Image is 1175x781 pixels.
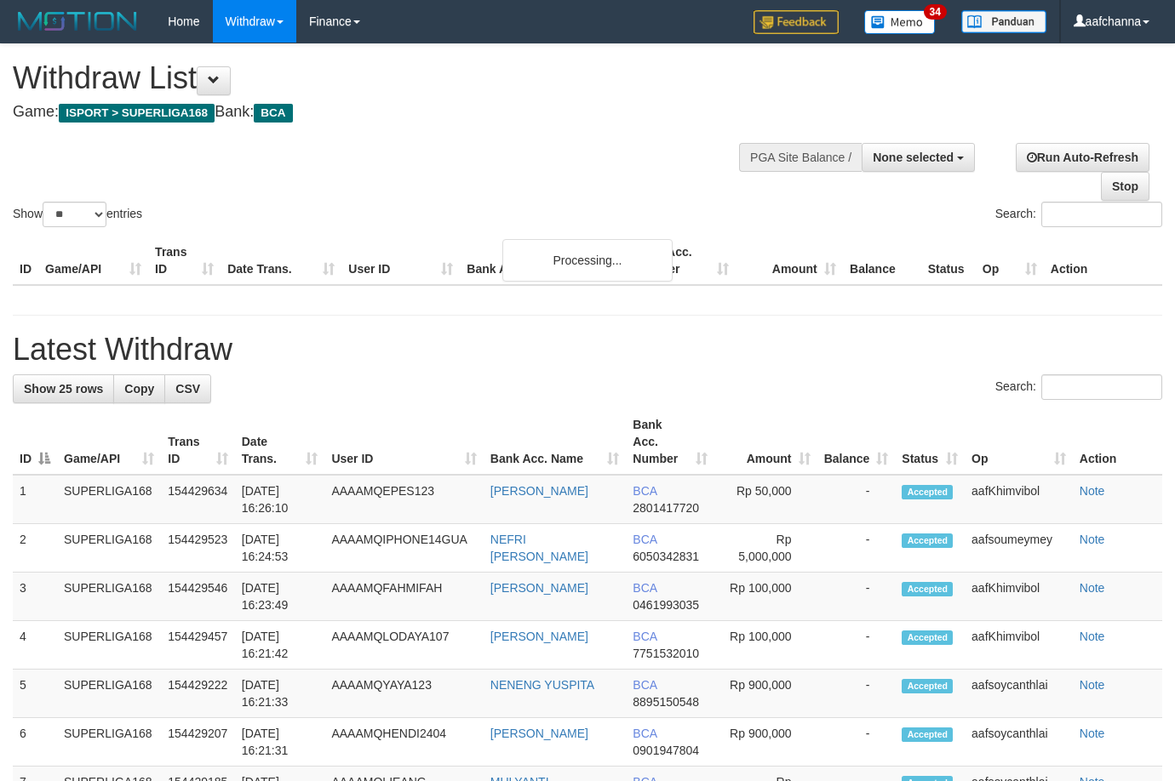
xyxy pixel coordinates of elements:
a: Stop [1101,172,1149,201]
span: Accepted [902,485,953,499]
h1: Withdraw List [13,61,766,95]
td: SUPERLIGA168 [57,475,161,524]
a: NEFRI [PERSON_NAME] [490,533,588,563]
span: Copy 0901947804 to clipboard [633,744,699,757]
input: Search: [1041,202,1162,227]
td: - [817,475,896,524]
a: Run Auto-Refresh [1016,143,1149,172]
label: Show entries [13,202,142,227]
span: Copy [124,382,154,396]
td: 154429457 [161,621,234,670]
td: [DATE] 16:23:49 [235,573,325,621]
td: 154429207 [161,718,234,767]
td: [DATE] 16:26:10 [235,475,325,524]
span: Copy 8895150548 to clipboard [633,695,699,709]
button: None selected [862,143,975,172]
th: Trans ID [148,237,221,285]
th: Game/API: activate to sort column ascending [57,409,161,475]
th: Status [921,237,976,285]
th: Status: activate to sort column ascending [895,409,965,475]
td: 6 [13,718,57,767]
td: - [817,524,896,573]
span: Show 25 rows [24,382,103,396]
td: 154429634 [161,475,234,524]
th: User ID: activate to sort column ascending [324,409,483,475]
td: - [817,573,896,621]
td: Rp 900,000 [714,718,817,767]
label: Search: [995,374,1162,400]
td: [DATE] 16:21:33 [235,670,325,718]
td: 154429523 [161,524,234,573]
h1: Latest Withdraw [13,333,1162,367]
td: 5 [13,670,57,718]
span: Accepted [902,727,953,742]
th: Balance [843,237,921,285]
th: Trans ID: activate to sort column ascending [161,409,234,475]
td: AAAAMQEPES123 [324,475,483,524]
a: Note [1080,581,1105,595]
span: Accepted [902,582,953,596]
th: Op [976,237,1044,285]
th: ID [13,237,38,285]
a: NENENG YUSPITA [490,678,594,692]
span: BCA [633,630,656,643]
td: Rp 900,000 [714,670,817,718]
th: Bank Acc. Number: activate to sort column ascending [626,409,714,475]
td: aafsoycanthlai [965,670,1073,718]
a: [PERSON_NAME] [490,727,588,740]
a: Note [1080,678,1105,692]
th: Amount [736,237,843,285]
span: Copy 0461993035 to clipboard [633,598,699,612]
select: Showentries [43,202,106,227]
img: MOTION_logo.png [13,9,142,34]
th: Action [1073,409,1162,475]
span: Copy 6050342831 to clipboard [633,550,699,563]
td: aafKhimvibol [965,573,1073,621]
span: ISPORT > SUPERLIGA168 [59,104,215,123]
td: AAAAMQIPHONE14GUA [324,524,483,573]
a: [PERSON_NAME] [490,630,588,643]
span: BCA [633,484,656,498]
a: Note [1080,727,1105,740]
td: aafKhimvibol [965,621,1073,670]
a: Copy [113,374,165,403]
span: Accepted [902,630,953,645]
input: Search: [1041,374,1162,400]
td: SUPERLIGA168 [57,524,161,573]
td: 2 [13,524,57,573]
span: BCA [254,104,292,123]
div: Processing... [502,239,673,282]
span: BCA [633,581,656,595]
td: AAAAMQFAHMIFAH [324,573,483,621]
th: Bank Acc. Name [460,237,628,285]
img: panduan.png [961,10,1046,33]
th: Date Trans. [221,237,341,285]
td: 154429222 [161,670,234,718]
td: AAAAMQYAYA123 [324,670,483,718]
td: aafsoycanthlai [965,718,1073,767]
td: Rp 50,000 [714,475,817,524]
span: BCA [633,533,656,546]
a: Show 25 rows [13,374,114,403]
a: Note [1080,630,1105,643]
td: SUPERLIGA168 [57,670,161,718]
td: 154429546 [161,573,234,621]
div: PGA Site Balance / [739,143,862,172]
span: BCA [633,678,656,692]
td: SUPERLIGA168 [57,573,161,621]
td: - [817,621,896,670]
span: Copy 7751532010 to clipboard [633,647,699,660]
td: SUPERLIGA168 [57,621,161,670]
a: [PERSON_NAME] [490,581,588,595]
td: SUPERLIGA168 [57,718,161,767]
th: User ID [341,237,460,285]
span: Accepted [902,533,953,548]
td: [DATE] 16:24:53 [235,524,325,573]
span: Accepted [902,679,953,693]
a: Note [1080,533,1105,546]
th: ID: activate to sort column descending [13,409,57,475]
th: Op: activate to sort column ascending [965,409,1073,475]
td: 3 [13,573,57,621]
td: Rp 100,000 [714,573,817,621]
span: CSV [175,382,200,396]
